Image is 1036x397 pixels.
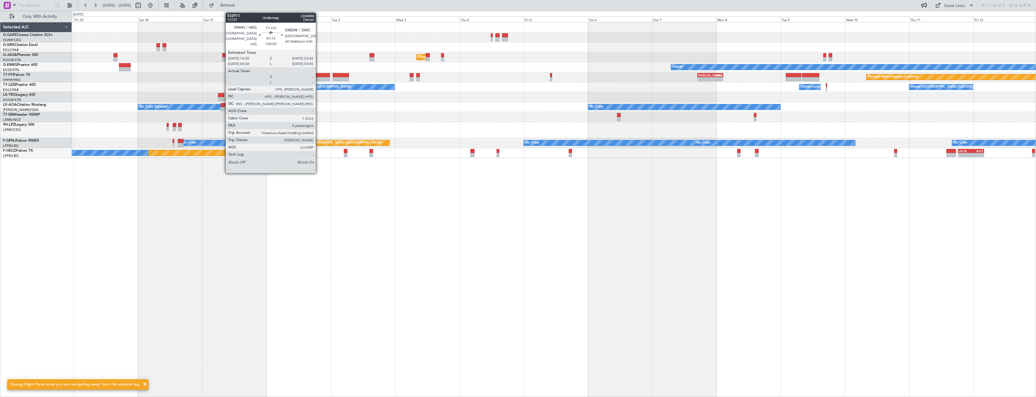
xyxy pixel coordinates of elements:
[3,58,21,62] a: EGGW/LTN
[3,139,16,143] span: F-GPNJ
[3,93,35,97] a: LX-TROLegacy 650
[3,83,36,87] a: T7-LZZIPraetor 600
[958,149,971,153] div: UGTB
[868,73,918,82] div: Planned Maint Geneva (Cointrin)
[3,127,21,132] a: LFMD/CEQ
[3,123,15,127] span: 9H-LPZ
[524,17,588,22] div: Fri 5
[3,98,21,102] a: EGGW/LTN
[287,138,382,147] div: Planned Maint [GEOGRAPHIC_DATA] ([GEOGRAPHIC_DATA])
[3,53,38,57] a: G-JAGAPhenom 300
[3,33,17,37] span: G-GARE
[3,63,17,67] span: G-ENRG
[3,123,34,127] a: 9H-LPZLegacy 500
[3,118,21,122] a: LFMN/NCE
[267,17,331,22] div: Mon 1
[3,53,17,57] span: G-JAGA
[418,53,513,62] div: Planned Maint [GEOGRAPHIC_DATA] ([GEOGRAPHIC_DATA])
[74,17,138,22] div: Fri 29
[588,17,652,22] div: Sat 6
[3,78,21,82] a: VHHH/HKG
[215,3,241,8] span: Refresh
[716,17,781,22] div: Mon 8
[3,48,19,52] a: EGLF/FAB
[267,12,278,17] div: [DATE]
[459,17,524,22] div: Thu 4
[3,139,39,143] a: F-GPNJFalcon 900EX
[696,138,710,147] div: No Crew
[3,73,30,77] a: T7-FFIFalcon 7X
[3,113,40,117] a: T7-EMIHawker 900XP
[590,102,603,111] div: No Crew
[710,77,723,81] div: -
[652,17,716,22] div: Sun 7
[3,113,15,117] span: T7-EMI
[944,3,965,9] div: Quick Links
[3,43,38,47] a: G-SIRSCitation Excel
[202,17,267,22] div: Sun 31
[18,1,53,10] input: Trip Number
[673,63,683,72] div: Owner
[3,93,16,97] span: LX-TRO
[3,38,21,42] a: EGNR/CEG
[138,17,202,22] div: Sat 30
[3,103,46,107] a: LX-AOACitation Mustang
[909,17,974,22] div: Thu 11
[801,82,861,92] div: Owner London ([GEOGRAPHIC_DATA])
[932,1,977,10] button: Quick Links
[395,17,459,22] div: Wed 3
[3,144,19,148] a: LFPB/LBG
[971,153,983,157] div: -
[3,63,37,67] a: G-ENRGPraetor 600
[3,88,19,92] a: EGLF/FAB
[139,102,168,111] div: No Crew Sabadell
[7,12,66,21] button: Only With Activity
[3,153,19,158] a: LFPB/LBG
[16,15,64,19] span: Only With Activity
[3,73,14,77] span: T7-FFI
[781,17,845,22] div: Tue 9
[182,138,196,147] div: No Crew
[971,149,983,153] div: RJTT
[845,17,909,22] div: Wed 10
[710,73,723,77] div: ZBAA
[3,33,53,37] a: G-GARECessna Citation XLS+
[911,82,994,92] div: Owner [GEOGRAPHIC_DATA] ([GEOGRAPHIC_DATA])
[698,73,710,77] div: [PERSON_NAME]
[3,68,19,72] a: EGSS/STN
[958,153,971,157] div: -
[206,1,242,10] button: Refresh
[3,83,15,87] span: T7-LZZI
[3,108,39,112] a: [PERSON_NAME]/QSA
[10,382,139,388] div: Closing Flight Panel since you are navigating away from the selected leg
[3,149,33,153] a: F-HECDFalcon 7X
[698,77,710,81] div: -
[268,82,351,92] div: Owner [GEOGRAPHIC_DATA] ([GEOGRAPHIC_DATA])
[73,12,83,17] div: [DATE]
[3,43,14,47] span: G-SIRS
[954,138,967,147] div: No Crew
[331,17,395,22] div: Tue 2
[3,103,17,107] span: LX-AOA
[525,138,539,147] div: No Crew
[103,3,131,8] span: [DATE] - [DATE]
[3,149,16,153] span: F-HECD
